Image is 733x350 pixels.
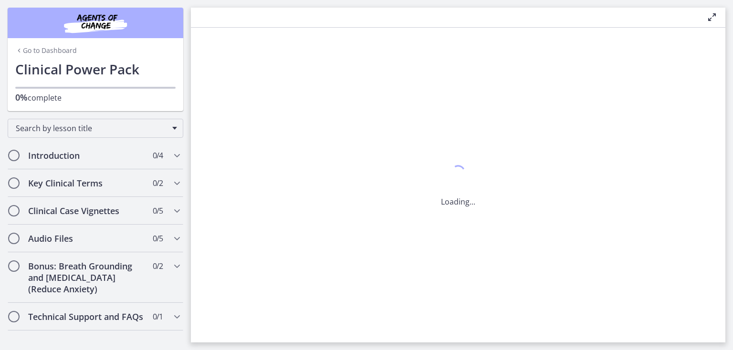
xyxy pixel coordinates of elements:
a: Go to Dashboard [15,46,77,55]
span: Search by lesson title [16,123,168,134]
h2: Bonus: Breath Grounding and [MEDICAL_DATA] (Reduce Anxiety) [28,260,145,295]
span: 0 / 2 [153,177,163,189]
h1: Clinical Power Pack [15,59,176,79]
span: 0 / 5 [153,233,163,244]
p: complete [15,92,176,103]
h2: Technical Support and FAQs [28,311,145,322]
span: 0 / 5 [153,205,163,216]
h2: Clinical Case Vignettes [28,205,145,216]
div: Search by lesson title [8,119,183,138]
img: Agents of Change [38,11,153,34]
p: Loading... [441,196,475,207]
span: 0 / 4 [153,150,163,161]
h2: Introduction [28,150,145,161]
h2: Audio Files [28,233,145,244]
span: 0 / 2 [153,260,163,272]
h2: Key Clinical Terms [28,177,145,189]
div: 1 [441,163,475,185]
span: 0 / 1 [153,311,163,322]
span: 0% [15,92,28,103]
